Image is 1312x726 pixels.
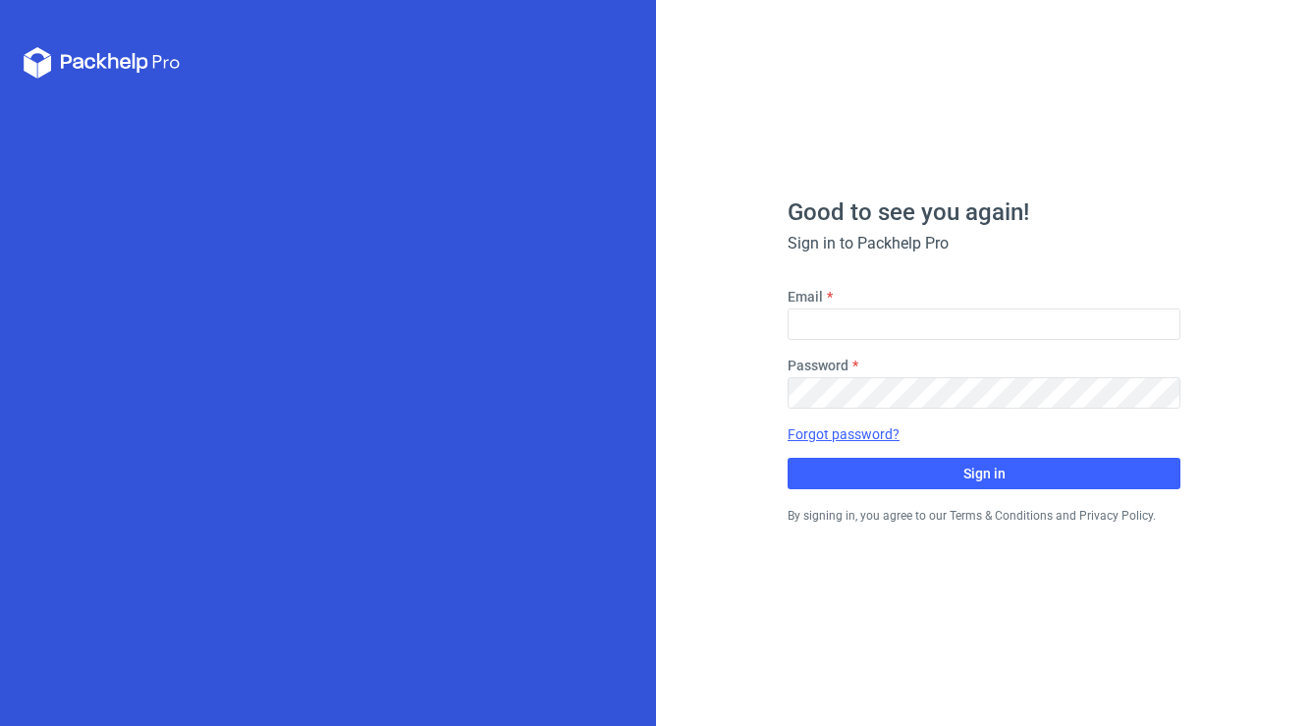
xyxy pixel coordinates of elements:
div: Sign in to Packhelp Pro [788,232,1180,255]
small: By signing in, you agree to our Terms & Conditions and Privacy Policy. [788,509,1156,523]
span: Sign in [963,467,1006,480]
a: Forgot password? [788,424,900,444]
svg: Packhelp Pro [24,47,181,79]
label: Password [788,356,848,375]
button: Sign in [788,458,1180,489]
h1: Good to see you again! [788,200,1180,224]
label: Email [788,287,823,307]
